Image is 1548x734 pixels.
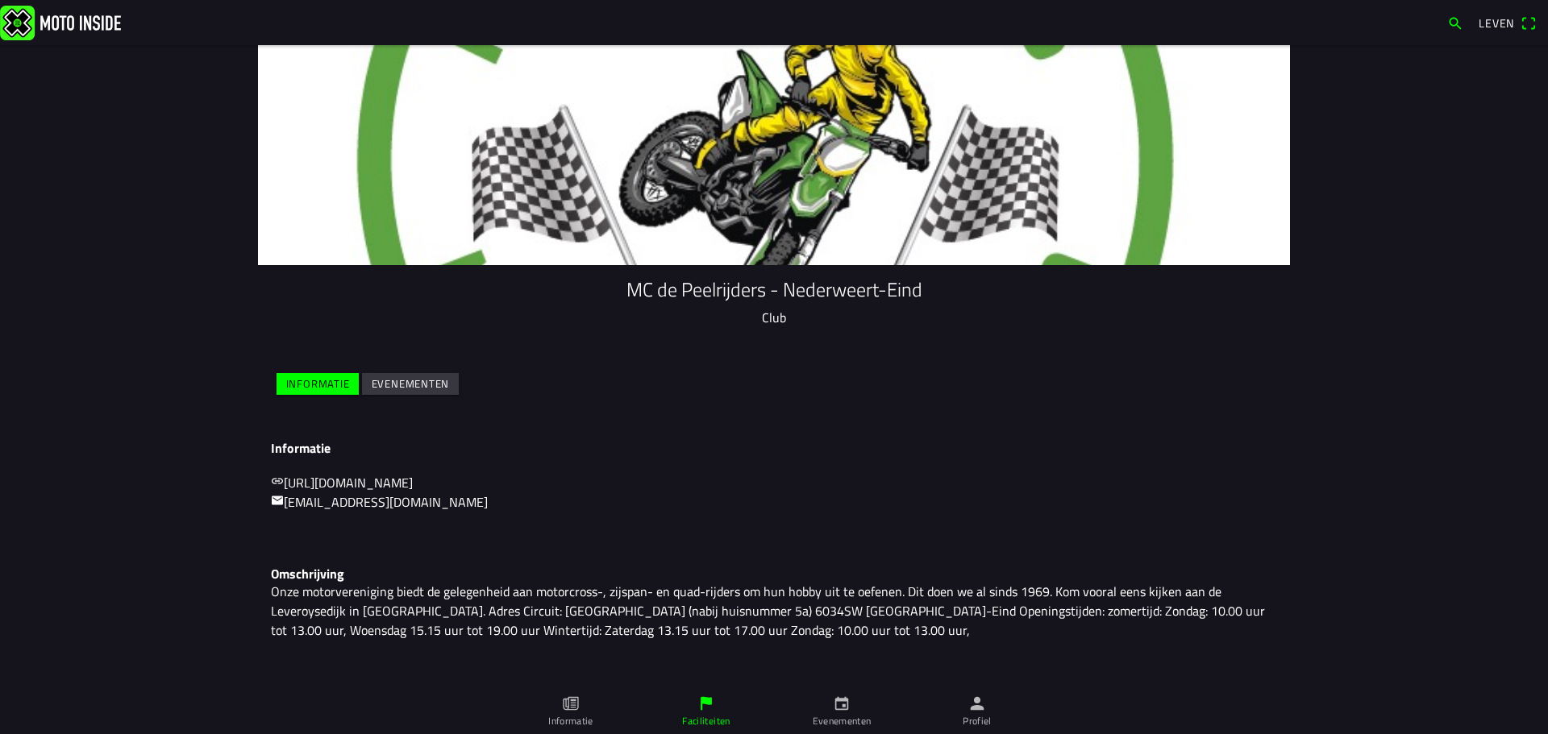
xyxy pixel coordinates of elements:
[284,492,488,512] font: [EMAIL_ADDRESS][DOMAIN_NAME]
[833,695,851,712] ion-icon: kalender
[697,695,715,712] ion-icon: vlag
[1439,9,1471,36] a: zoekopdracht
[271,492,488,512] a: mail[EMAIL_ADDRESS][DOMAIN_NAME]
[762,308,786,327] font: Club
[548,713,593,728] font: Informatie
[271,438,331,458] font: Informatie
[968,695,986,712] ion-icon: persoon
[562,695,580,712] ion-icon: papier
[1479,15,1514,31] font: Leven
[271,582,1268,640] font: Onze motorvereniging biedt de gelegenheid aan motorcross-, zijspan- en quad-rijders om hun hobby ...
[271,494,284,507] ion-icon: mail
[963,713,992,728] font: Profiel
[682,713,730,728] font: Faciliteiten
[372,375,450,392] font: Evenementen
[271,473,413,492] a: link[URL][DOMAIN_NAME]
[626,275,922,304] font: MC de Peelrijders - Nederweert-Eind
[271,564,344,583] font: Omschrijving
[284,473,413,492] font: [URL][DOMAIN_NAME]
[286,375,350,392] font: Informatie
[271,475,284,487] ion-icon: link
[1471,9,1545,36] a: Levenqr-scanner
[813,713,872,728] font: Evenementen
